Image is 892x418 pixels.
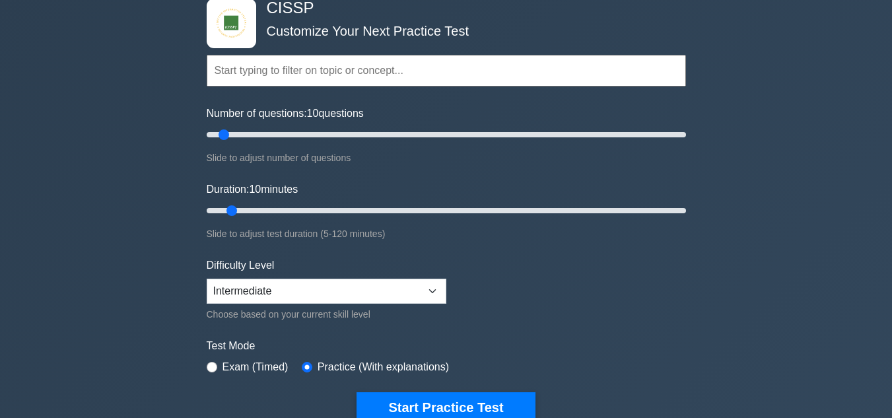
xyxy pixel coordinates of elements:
input: Start typing to filter on topic or concept... [207,55,686,87]
label: Test Mode [207,338,686,354]
label: Practice (With explanations) [318,359,449,375]
label: Exam (Timed) [223,359,289,375]
label: Duration: minutes [207,182,298,197]
div: Slide to adjust test duration (5-120 minutes) [207,226,686,242]
div: Slide to adjust number of questions [207,150,686,166]
label: Number of questions: questions [207,106,364,122]
label: Difficulty Level [207,258,275,273]
span: 10 [249,184,261,195]
div: Choose based on your current skill level [207,306,446,322]
span: 10 [307,108,319,119]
